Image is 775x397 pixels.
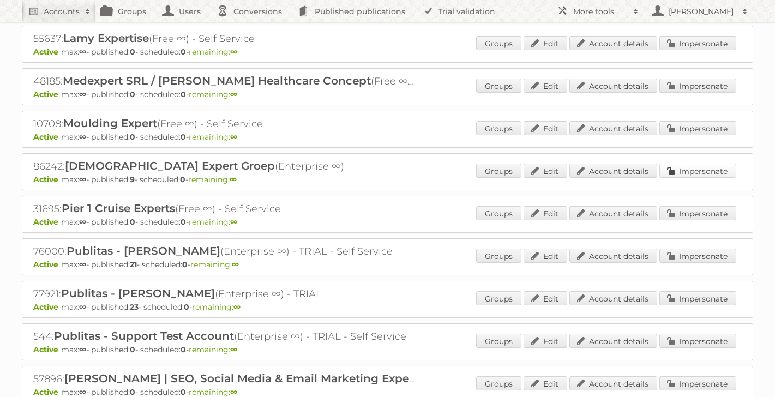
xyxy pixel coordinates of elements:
[181,387,186,397] strong: 0
[524,121,567,135] a: Edit
[63,74,371,87] span: Medexpert SRL / [PERSON_NAME] Healthcare Concept
[569,164,657,178] a: Account details
[569,334,657,348] a: Account details
[33,260,61,269] span: Active
[33,345,61,354] span: Active
[180,175,185,184] strong: 0
[230,47,237,57] strong: ∞
[130,47,135,57] strong: 0
[33,217,742,227] p: max: - published: - scheduled: -
[230,89,237,99] strong: ∞
[33,89,742,99] p: max: - published: - scheduled: -
[33,244,415,258] h2: 76000: (Enterprise ∞) - TRIAL - Self Service
[524,249,567,263] a: Edit
[233,302,241,312] strong: ∞
[476,79,521,93] a: Groups
[659,121,736,135] a: Impersonate
[659,164,736,178] a: Impersonate
[666,6,737,17] h2: [PERSON_NAME]
[33,302,742,312] p: max: - published: - scheduled: -
[33,387,742,397] p: max: - published: - scheduled: -
[476,291,521,305] a: Groups
[190,260,239,269] span: remaining:
[181,217,186,227] strong: 0
[569,206,657,220] a: Account details
[33,329,415,344] h2: 544: (Enterprise ∞) - TRIAL - Self Service
[33,345,742,354] p: max: - published: - scheduled: -
[63,117,157,130] span: Moulding Expert
[476,249,521,263] a: Groups
[659,249,736,263] a: Impersonate
[189,132,237,142] span: remaining:
[33,302,61,312] span: Active
[62,202,175,215] span: Pier 1 Cruise Experts
[130,175,135,184] strong: 9
[33,287,415,301] h2: 77921: (Enterprise ∞) - TRIAL
[659,206,736,220] a: Impersonate
[79,260,86,269] strong: ∞
[33,372,415,386] h2: 57896: (Free ∞) - Self Service
[476,164,521,178] a: Groups
[524,206,567,220] a: Edit
[230,132,237,142] strong: ∞
[189,47,237,57] span: remaining:
[182,260,188,269] strong: 0
[65,159,275,172] span: [DEMOGRAPHIC_DATA] Expert Groep
[476,36,521,50] a: Groups
[230,175,237,184] strong: ∞
[569,121,657,135] a: Account details
[189,345,237,354] span: remaining:
[64,372,418,385] span: [PERSON_NAME] | SEO, Social Media & Email Marketing Expert
[79,387,86,397] strong: ∞
[33,32,415,46] h2: 55637: (Free ∞) - Self Service
[192,302,241,312] span: remaining:
[189,387,237,397] span: remaining:
[130,260,137,269] strong: 21
[524,334,567,348] a: Edit
[230,345,237,354] strong: ∞
[476,121,521,135] a: Groups
[33,132,61,142] span: Active
[79,89,86,99] strong: ∞
[569,249,657,263] a: Account details
[230,217,237,227] strong: ∞
[130,387,135,397] strong: 0
[54,329,234,342] span: Publitas - Support Test Account
[184,302,189,312] strong: 0
[659,36,736,50] a: Impersonate
[569,376,657,390] a: Account details
[230,387,237,397] strong: ∞
[232,260,239,269] strong: ∞
[130,132,135,142] strong: 0
[569,291,657,305] a: Account details
[33,387,61,397] span: Active
[130,302,139,312] strong: 23
[130,89,135,99] strong: 0
[79,217,86,227] strong: ∞
[573,6,628,17] h2: More tools
[130,217,135,227] strong: 0
[189,217,237,227] span: remaining:
[524,164,567,178] a: Edit
[659,291,736,305] a: Impersonate
[524,79,567,93] a: Edit
[44,6,80,17] h2: Accounts
[33,175,61,184] span: Active
[181,132,186,142] strong: 0
[33,159,415,173] h2: 86242: (Enterprise ∞)
[79,345,86,354] strong: ∞
[63,32,149,45] span: Lamy Expertise
[67,244,220,257] span: Publitas - [PERSON_NAME]
[524,376,567,390] a: Edit
[130,345,135,354] strong: 0
[33,260,742,269] p: max: - published: - scheduled: -
[569,79,657,93] a: Account details
[476,334,521,348] a: Groups
[659,334,736,348] a: Impersonate
[659,376,736,390] a: Impersonate
[181,89,186,99] strong: 0
[33,89,61,99] span: Active
[188,175,237,184] span: remaining:
[33,217,61,227] span: Active
[476,206,521,220] a: Groups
